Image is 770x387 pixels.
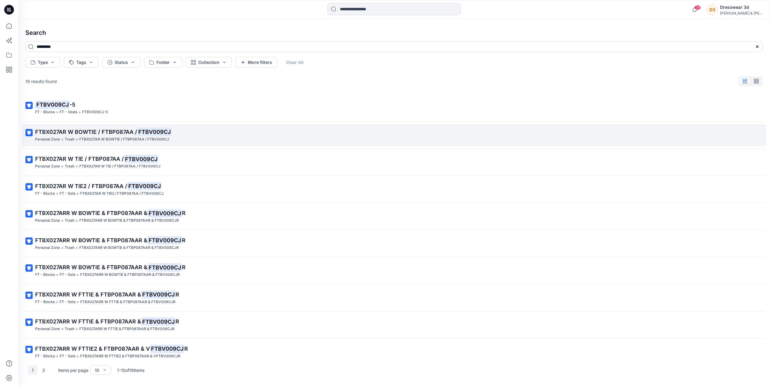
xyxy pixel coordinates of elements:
[70,101,75,108] span: -5
[35,264,147,270] span: FTBX027ARR W BOWTIE & FTBP087AAR &
[76,326,78,332] p: >
[56,272,58,278] p: >
[35,136,60,143] p: Personal Zone
[137,127,172,136] mark: FTBV009CJ
[79,245,179,251] p: FTBX027ARR W BOWTIE & FTBP087AAR & FTBV009CJR
[58,367,88,373] p: Items per page
[235,57,277,68] button: More filters
[61,217,64,224] p: >
[147,263,182,272] mark: FTBV009CJ
[141,317,176,326] mark: FTBV009CJ
[707,4,718,15] div: D3
[147,236,182,244] mark: FTBV009CJ
[144,57,182,68] button: Folder
[35,353,55,359] p: FT - Blocks
[22,314,766,336] a: FTBX027ARR W FTTIE & FTBP087AAR &FTBV009CJRPersonal Zone>Trash>FTBX027ARR W FTTIE & FTBP087AAR & ...
[28,365,38,375] button: 1
[65,245,74,251] p: Trash
[60,272,75,278] p: FT - Sets
[61,163,64,170] p: >
[182,210,186,216] span: R
[80,299,176,305] p: FTBX027ARR W FTTIE & FTBP087AAR & FTBV009CJR
[76,245,78,251] p: >
[39,365,48,375] button: 2
[22,124,766,146] a: FTBX027AR W BOWTIE / FTBP087AA /FTBV009CJPersonal Zone>Trash>FTBX027AR W BOWTIE / FTBP087AA / FTB...
[186,57,232,68] button: Collection
[60,109,77,115] p: FT - Vests
[79,217,179,224] p: FTBX027ARR W BOWTIE & FTBP087AAR & FTBV009CJR
[60,353,75,359] p: FT - Sets
[35,237,147,243] span: FTBX027ARR W BOWTIE & FTBP087AAR &
[77,272,79,278] p: >
[60,299,75,305] p: FT - Sets
[56,109,58,115] p: >
[35,217,60,224] p: Personal Zone
[64,57,99,68] button: Tags
[22,97,766,119] a: FTBV009CJ-5FT - Blocks>FT - Vests>FTBV009CJ-5
[25,57,60,68] button: Type
[127,182,162,190] mark: FTBV009CJ
[182,237,186,243] span: R
[22,151,766,173] a: FTBX027AR W TIE / FTBP087AA /FTBV009CJPersonal Zone>Trash>FTBX027AR W TIE / FTBP087AA / FTBV009CJ
[150,344,184,353] mark: FTBV009CJ
[35,326,60,332] p: Personal Zone
[35,163,60,170] p: Personal Zone
[35,100,70,109] mark: FTBV009CJ
[65,326,74,332] p: Trash
[182,264,186,270] span: R
[117,367,144,373] p: 1 - 10 of 19 items
[76,136,78,143] p: >
[35,318,141,325] span: FTBX027ARR W FTTIE & FTBP087AAR &
[61,136,64,143] p: >
[78,109,81,115] p: >
[35,245,60,251] p: Personal Zone
[79,326,175,332] p: FTBX027ARR W FTTIE & FTBP087AAR & FTBV009CJR
[35,272,55,278] p: FT - Blocks
[35,190,55,197] p: FT - Blocks
[95,367,99,373] div: 10
[80,353,180,359] p: FTBX027ARR W FTTIE2 & FTBP087AAR & VFTBV009CJR
[25,78,57,84] p: 19 results found
[694,5,701,10] span: 38
[76,217,78,224] p: >
[176,318,179,325] span: R
[176,291,179,298] span: R
[22,233,766,255] a: FTBX027ARR W BOWTIE & FTBP087AAR &FTBV009CJRPersonal Zone>Trash>FTBX027ARR W BOWTIE & FTBP087AAR ...
[65,217,74,224] p: Trash
[65,136,74,143] p: Trash
[60,190,75,197] p: FT - Sets
[35,291,141,298] span: FTBX027ARR W FTTIE & FTBP087AAR &
[65,163,74,170] p: Trash
[77,353,79,359] p: >
[82,109,108,115] p: FTBV009CJ-5
[61,245,64,251] p: >
[56,299,58,305] p: >
[720,11,762,15] div: [PERSON_NAME] & [PERSON_NAME]
[35,210,147,216] span: FTBX027ARR W BOWTIE & FTBP087AAR &
[22,205,766,227] a: FTBX027ARR W BOWTIE & FTBP087AAR &FTBV009CJRPersonal Zone>Trash>FTBX027ARR W BOWTIE & FTBP087AAR ...
[102,57,140,68] button: Status
[80,272,180,278] p: FTBX027ARR W BOWTIE & FTBP087AAR & FTBV009CJR
[22,287,766,309] a: FTBX027ARR W FTTIE & FTBP087AAR &FTBV009CJRFT - Blocks>FT - Sets>FTBX027ARR W FTTIE & FTBP087AAR ...
[79,163,160,170] p: FTBX027AR W TIE / FTBP087AA / FTBV009CJ
[35,346,150,352] span: FTBX027ARR W FTTIE2 & FTBP087AAR & V
[56,190,58,197] p: >
[76,163,78,170] p: >
[35,299,55,305] p: FT - Blocks
[184,346,188,352] span: R
[720,4,762,11] div: Dresswear 3d
[35,183,127,189] span: FTBX027AR W TIE2 / FTBP087AA /
[147,209,182,217] mark: FTBV009CJ
[22,341,766,363] a: FTBX027ARR W FTTIE2 & FTBP087AAR & VFTBV009CJRFT - Blocks>FT - Sets>FTBX027ARR W FTTIE2 & FTBP087...
[21,24,768,41] h4: Search
[35,109,55,115] p: FT - Blocks
[35,156,124,162] span: FTBX027AR W TIE / FTBP087AA /
[77,299,79,305] p: >
[61,326,64,332] p: >
[22,178,766,200] a: FTBX027AR W TIE2 / FTBP087AA /FTBV009CJFT - Blocks>FT - Sets>FTBX027AR W TIE2 / FTBP087AA / FTBV0...
[80,190,163,197] p: FTBX027AR W TIE2 / FTBP087AA / FTBV009CJ
[35,129,137,135] span: FTBX027AR W BOWTIE / FTBP087AA /
[141,290,176,299] mark: FTBV009CJ
[77,190,79,197] p: >
[124,155,158,163] mark: FTBV009CJ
